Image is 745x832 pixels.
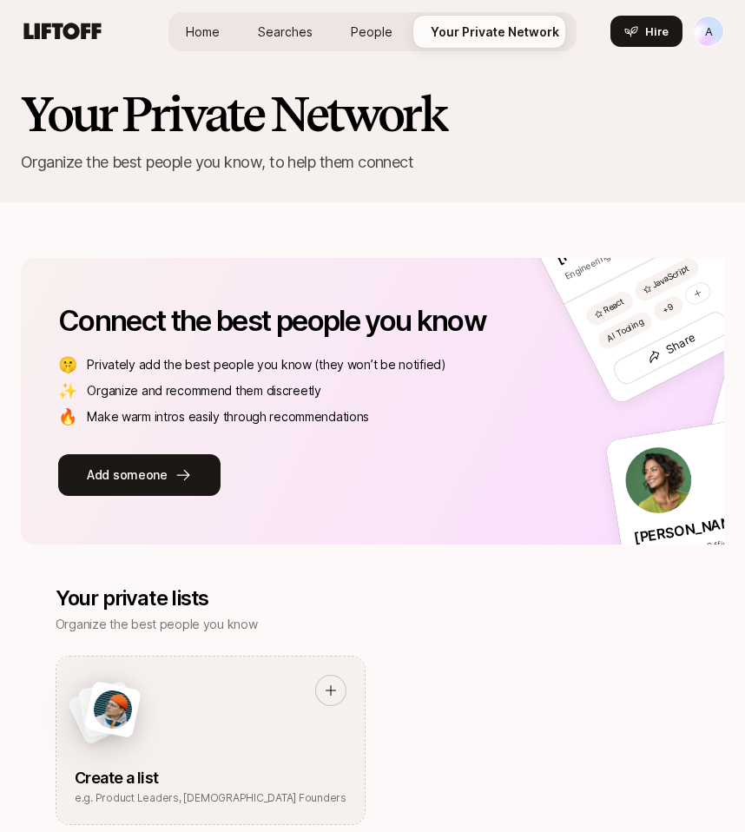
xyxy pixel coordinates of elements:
[56,586,258,611] p: Your private lists
[351,23,392,41] span: People
[87,381,320,400] p: Organize and recommend them discreetly
[649,261,692,293] p: JavaScript
[645,23,669,40] span: Hire
[58,355,76,374] p: 🤫
[90,687,135,732] img: man-with-orange-hat.png
[172,16,234,48] a: Home
[417,16,573,48] a: Your Private Network
[58,307,486,334] p: Connect the best people you know
[56,614,258,635] p: Organize the best people you know
[21,88,724,140] h2: Your Private Network
[604,315,647,347] p: AI Tooling
[643,326,700,371] span: Share
[87,355,445,374] p: Privately add the best people you know (they won’t be notified)
[431,23,559,41] span: Your Private Network
[621,443,696,518] img: My Network hero avatar 2
[705,21,713,42] p: A
[87,407,369,426] p: Make warm intros easily through recommendations
[337,16,406,48] a: People
[75,790,346,806] p: e.g. Product Leaders, [DEMOGRAPHIC_DATA] Founders
[186,23,220,41] span: Home
[244,16,326,48] a: Searches
[660,299,677,317] p: +9
[258,23,313,41] span: Searches
[58,381,76,400] p: ✨
[75,766,346,790] p: Create a list
[610,16,682,47] button: Hire
[693,16,724,47] button: A
[21,150,724,175] p: Organize the best people you know, to help them connect
[58,454,221,496] button: Add someone
[58,407,76,426] p: 🔥
[601,295,626,318] p: React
